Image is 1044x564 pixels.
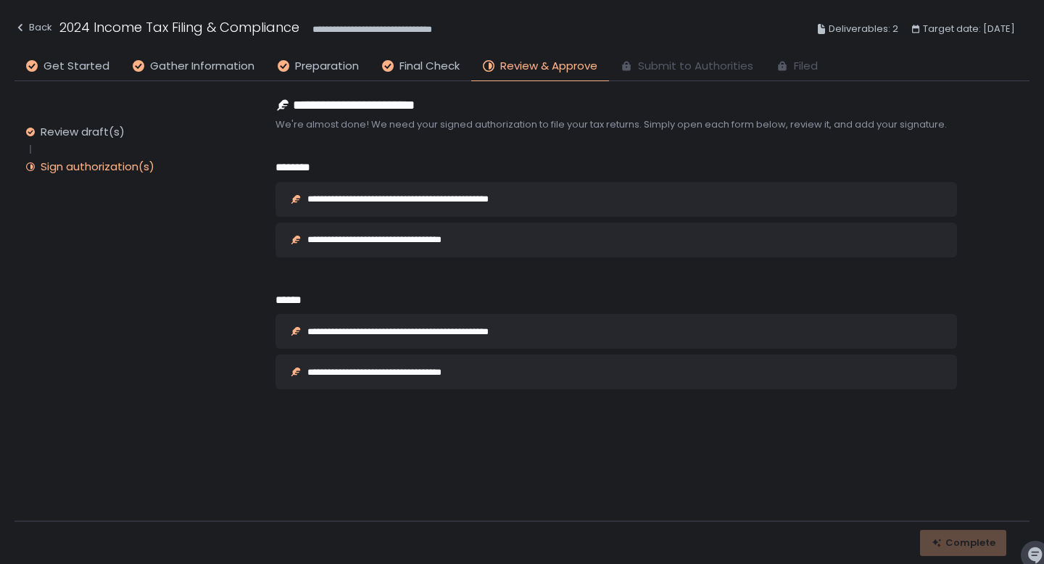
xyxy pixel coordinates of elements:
span: Get Started [43,58,109,75]
span: Deliverables: 2 [829,20,898,38]
span: Final Check [399,58,460,75]
button: Back [14,17,52,41]
span: Target date: [DATE] [923,20,1015,38]
span: Review & Approve [500,58,597,75]
span: Preparation [295,58,359,75]
div: Review draft(s) [41,125,125,139]
span: Submit to Authorities [638,58,753,75]
span: Filed [794,58,818,75]
span: Gather Information [150,58,254,75]
h1: 2024 Income Tax Filing & Compliance [59,17,299,37]
div: Back [14,19,52,36]
div: Sign authorization(s) [41,159,154,174]
span: We're almost done! We need your signed authorization to file your tax returns. Simply open each f... [275,118,957,131]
